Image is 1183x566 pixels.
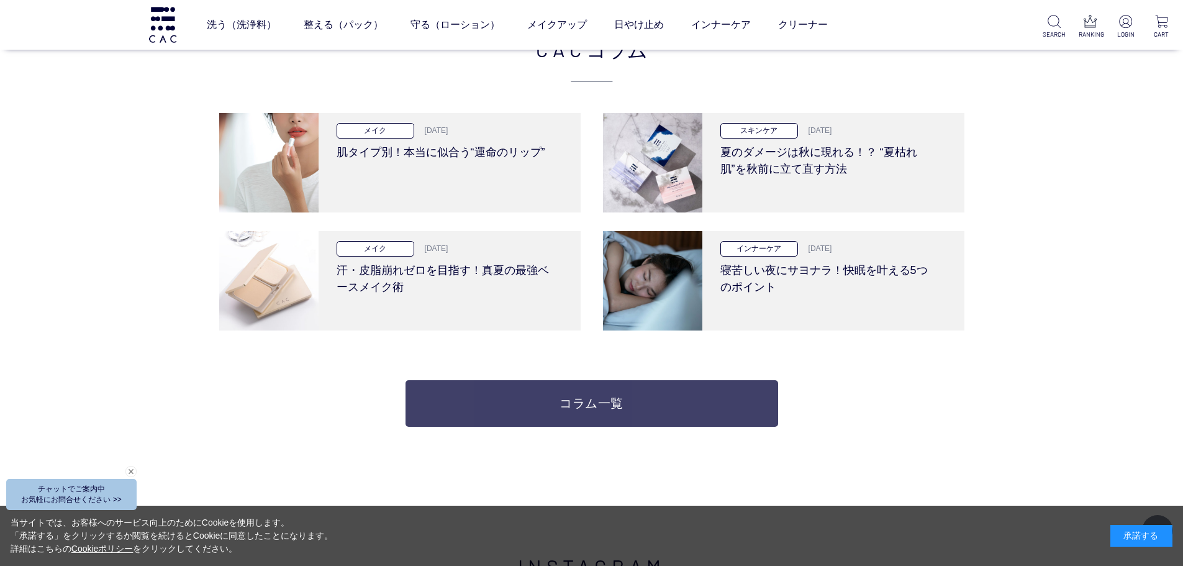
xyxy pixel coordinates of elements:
[527,7,587,42] a: メイクアップ
[219,231,319,331] img: 汗・皮脂崩れゼロを目指す！真夏の最強ベースメイク術
[1114,15,1137,39] a: LOGIN
[219,231,581,331] a: 汗・皮脂崩れゼロを目指す！真夏の最強ベースメイク術 メイク [DATE] 汗・皮脂崩れゼロを目指す！真夏の最強ベースメイク術
[1043,30,1066,39] p: SEARCH
[691,7,751,42] a: インナーケア
[1079,30,1102,39] p: RANKING
[406,380,778,427] a: コラム一覧
[603,113,702,212] img: 夏のダメージは秋に現れる！？ “夏枯れ肌”を秋前に立て直す方法
[1150,30,1173,39] p: CART
[720,123,798,139] p: スキンケア
[603,231,964,331] a: 寝苦しい夜にサヨナラ！快眠を叶える5つのポイント インナーケア [DATE] 寝苦しい夜にサヨナラ！快眠を叶える5つのポイント
[801,125,832,136] p: [DATE]
[720,241,798,257] p: インナーケア
[1114,30,1137,39] p: LOGIN
[337,257,553,296] h3: 汗・皮脂崩れゼロを目指す！真夏の最強ベースメイク術
[603,231,702,331] img: 寝苦しい夜にサヨナラ！快眠を叶える5つのポイント
[219,113,581,212] a: 肌タイプ別！本当に似合う“運命のリップ” メイク [DATE] 肌タイプ別！本当に似合う“運命のリップ”
[207,7,276,42] a: 洗う（洗浄料）
[603,113,964,212] a: 夏のダメージは秋に現れる！？ “夏枯れ肌”を秋前に立て直す方法 スキンケア [DATE] 夏のダメージは秋に現れる！？ “夏枯れ肌”を秋前に立て直す方法
[417,243,448,254] p: [DATE]
[614,7,664,42] a: 日やけ止め
[219,113,319,212] img: 肌タイプ別！本当に似合う“運命のリップ”
[304,7,383,42] a: 整える（パック）
[71,544,134,554] a: Cookieポリシー
[337,139,553,161] h3: 肌タイプ別！本当に似合う“運命のリップ”
[147,7,178,42] img: logo
[778,7,828,42] a: クリーナー
[337,241,414,257] p: メイク
[1043,15,1066,39] a: SEARCH
[801,243,832,254] p: [DATE]
[11,516,333,555] div: 当サイトでは、お客様へのサービス向上のためにCookieを使用します。 「承諾する」をクリックするか閲覧を続けるとCookieに同意したことになります。 詳細はこちらの をクリックしてください。
[1079,15,1102,39] a: RANKING
[417,125,448,136] p: [DATE]
[1150,15,1173,39] a: CART
[720,139,937,178] h3: 夏のダメージは秋に現れる！？ “夏枯れ肌”を秋前に立て直す方法
[410,7,500,42] a: 守る（ローション）
[1110,525,1172,547] div: 承諾する
[720,257,937,296] h3: 寝苦しい夜にサヨナラ！快眠を叶える5つのポイント
[337,123,414,139] p: メイク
